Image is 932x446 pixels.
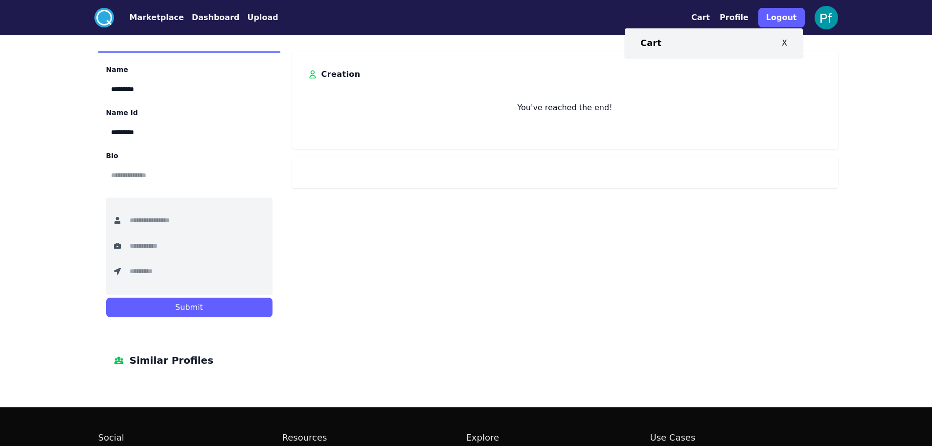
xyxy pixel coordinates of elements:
label: Bio [106,151,273,161]
h2: Resources [282,431,466,445]
h3: Creation [321,67,361,82]
a: Dashboard [184,12,240,23]
a: Logout [758,4,805,31]
img: profile [815,6,838,29]
div: X [782,37,787,49]
h2: Explore [466,431,650,445]
p: You've reached the end! [308,102,822,114]
button: Cart [691,12,710,23]
button: Profile [720,12,749,23]
button: Submit [106,298,273,317]
button: Marketplace [130,12,184,23]
button: Upload [247,12,278,23]
h2: Social [98,431,282,445]
a: Upload [239,12,278,23]
span: Similar Profiles [130,352,214,368]
h2: Use Cases [650,431,834,445]
button: Logout [758,8,805,27]
button: Dashboard [192,12,240,23]
label: Name Id [106,108,273,117]
a: Marketplace [114,12,184,23]
label: Name [106,65,273,74]
h3: Cart [640,36,661,50]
